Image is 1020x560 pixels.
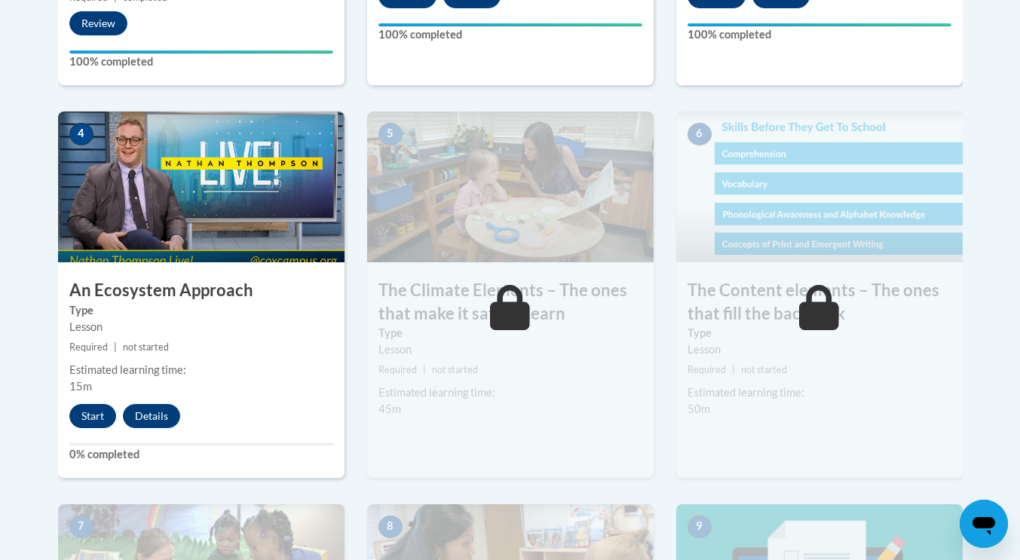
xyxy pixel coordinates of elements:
[688,364,726,375] span: Required
[69,302,333,319] label: Type
[69,380,92,393] span: 15m
[69,54,333,70] label: 100% completed
[367,112,654,262] img: Course Image
[69,446,333,463] label: 0% completed
[378,364,417,375] span: Required
[688,123,712,145] span: 6
[676,112,963,262] img: Course Image
[69,11,127,35] button: Review
[69,50,333,54] div: Your progress
[114,341,117,353] span: |
[741,364,787,375] span: not started
[378,341,642,358] div: Lesson
[960,500,1008,548] iframe: Button to launch messaging window
[378,402,401,415] span: 45m
[69,319,333,335] div: Lesson
[58,279,345,302] h3: An Ecosystem Approach
[378,26,642,43] label: 100% completed
[688,516,712,538] span: 9
[378,516,403,538] span: 8
[69,123,93,145] span: 4
[378,23,642,26] div: Your progress
[378,384,642,401] div: Estimated learning time:
[69,404,116,428] button: Start
[423,364,426,375] span: |
[688,325,951,341] label: Type
[69,516,93,538] span: 7
[69,341,108,353] span: Required
[69,362,333,378] div: Estimated learning time:
[676,279,963,326] h3: The Content elements – The ones that fill the backpack
[367,279,654,326] h3: The Climate Elements – The ones that make it safe to learn
[123,404,180,428] button: Details
[732,364,735,375] span: |
[688,23,951,26] div: Your progress
[378,123,403,145] span: 5
[58,112,345,262] img: Course Image
[123,341,169,353] span: not started
[688,341,951,358] div: Lesson
[688,26,951,43] label: 100% completed
[432,364,478,375] span: not started
[688,384,951,401] div: Estimated learning time:
[378,325,642,341] label: Type
[688,402,710,415] span: 50m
